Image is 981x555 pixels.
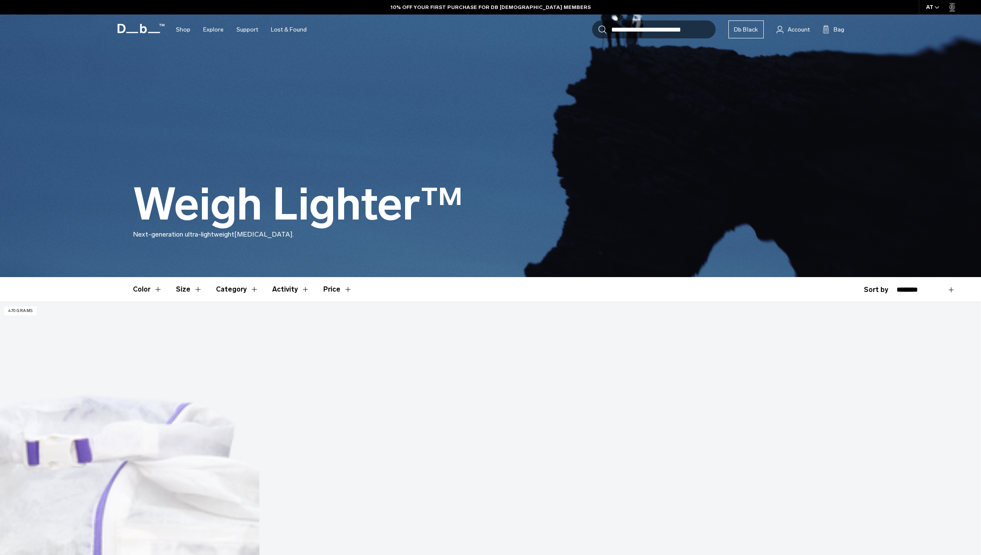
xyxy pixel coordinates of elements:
button: Toggle Price [323,277,352,302]
nav: Main Navigation [170,14,313,45]
a: Support [236,14,258,45]
a: Lost & Found [271,14,307,45]
button: Toggle Filter [216,277,259,302]
p: 470 grams [4,306,37,315]
button: Toggle Filter [133,277,162,302]
button: Toggle Filter [272,277,310,302]
a: Explore [203,14,224,45]
span: Next-generation ultra-lightweight [133,230,234,238]
a: Db Black [728,20,764,38]
span: [MEDICAL_DATA]. [234,230,294,238]
a: Account [777,24,810,35]
button: Bag [823,24,844,35]
a: Shop [176,14,190,45]
a: 10% OFF YOUR FIRST PURCHASE FOR DB [DEMOGRAPHIC_DATA] MEMBERS [391,3,591,11]
h1: Weigh Lighter™ [133,180,463,229]
span: Account [788,25,810,34]
span: Bag [834,25,844,34]
button: Toggle Filter [176,277,202,302]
